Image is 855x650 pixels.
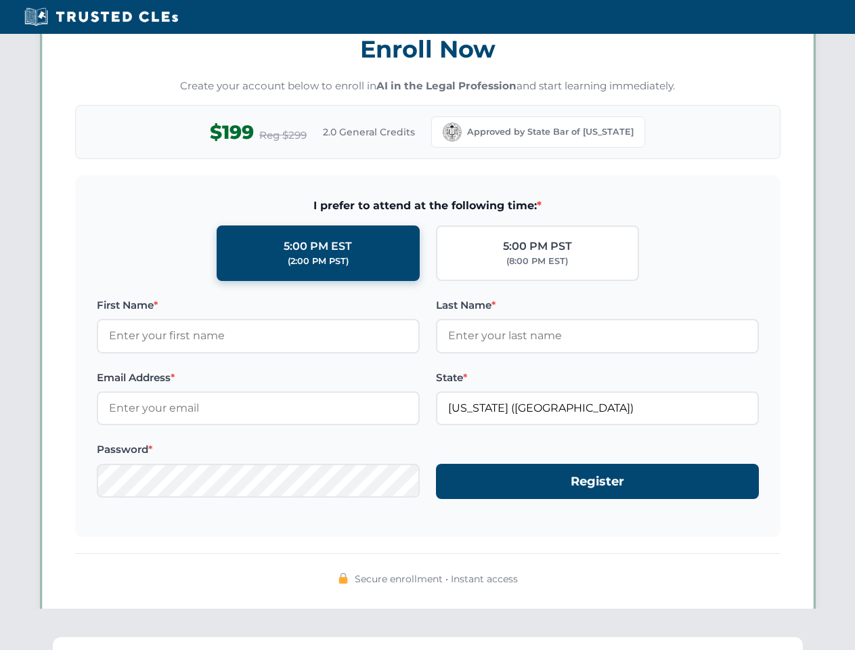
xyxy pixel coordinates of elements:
[97,441,420,458] label: Password
[436,297,759,313] label: Last Name
[97,319,420,353] input: Enter your first name
[338,573,349,584] img: 🔒
[97,391,420,425] input: Enter your email
[506,255,568,268] div: (8:00 PM EST)
[20,7,182,27] img: Trusted CLEs
[97,197,759,215] span: I prefer to attend at the following time:
[75,28,781,70] h3: Enroll Now
[436,319,759,353] input: Enter your last name
[355,571,518,586] span: Secure enrollment • Instant access
[97,297,420,313] label: First Name
[376,79,517,92] strong: AI in the Legal Profession
[436,391,759,425] input: California (CA)
[323,125,415,139] span: 2.0 General Credits
[288,255,349,268] div: (2:00 PM PST)
[259,127,307,144] span: Reg $299
[467,125,634,139] span: Approved by State Bar of [US_STATE]
[436,370,759,386] label: State
[210,117,254,148] span: $199
[284,238,352,255] div: 5:00 PM EST
[97,370,420,386] label: Email Address
[75,79,781,94] p: Create your account below to enroll in and start learning immediately.
[443,123,462,142] img: California Bar
[503,238,572,255] div: 5:00 PM PST
[436,464,759,500] button: Register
